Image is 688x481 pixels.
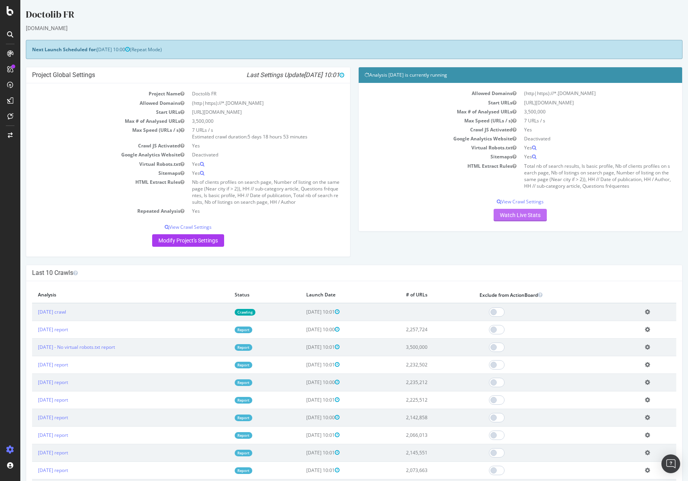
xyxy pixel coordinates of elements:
[214,327,232,333] a: Report
[168,126,324,141] td: 7 URLs / s Estimated crawl duration:
[286,326,319,333] span: [DATE] 10:00
[286,449,319,456] span: [DATE] 10:01
[214,450,232,456] a: Report
[500,134,656,143] td: Deactivated
[380,356,453,373] td: 2,232,502
[380,461,453,479] td: 2,073,663
[208,287,280,303] th: Status
[380,444,453,461] td: 2,145,551
[344,98,500,107] td: Start URLs
[18,414,48,421] a: [DATE] report
[168,206,324,215] td: Yes
[18,432,48,438] a: [DATE] report
[344,116,500,125] td: Max Speed (URLs / s)
[344,107,500,116] td: Max # of Analysed URLs
[12,150,168,159] td: Google Analytics Website
[661,454,680,473] div: Open Intercom Messenger
[18,449,48,456] a: [DATE] report
[12,71,324,79] h4: Project Global Settings
[5,40,662,59] div: (Repeat Mode)
[286,309,319,315] span: [DATE] 10:01
[344,125,500,134] td: Crawl JS Activated
[18,361,48,368] a: [DATE] report
[12,160,168,169] td: Virtual Robots.txt
[500,116,656,125] td: 7 URLs / s
[214,344,232,351] a: Report
[500,162,656,191] td: Total nb of search results, Is basic profile, Nb of clients profiles on search page, Nb of listin...
[12,178,168,207] td: HTML Extract Rules
[380,373,453,391] td: 2,235,212
[344,71,656,79] h4: Analysis [DATE] is currently running
[453,287,619,303] th: Exclude from ActionBoard
[168,108,324,117] td: [URL][DOMAIN_NAME]
[18,397,48,403] a: [DATE] report
[18,309,46,315] a: [DATE] crawl
[286,467,319,474] span: [DATE] 10:01
[344,198,656,205] p: View Crawl Settings
[344,162,500,191] td: HTML Extract Rules
[380,321,453,338] td: 2,257,724
[280,287,380,303] th: Launch Date
[5,8,662,24] div: Doctolib FR
[473,209,526,221] a: Watch Live Stats
[286,397,319,403] span: [DATE] 10:01
[168,178,324,207] td: Nb of clients profiles on search page, Number of listing on the same page (Near city if > 2)), HH...
[214,415,232,421] a: Report
[214,309,235,316] a: Crawling
[18,344,95,350] a: [DATE] - No virtual robots.txt report
[12,141,168,150] td: Crawl JS Activated
[214,432,232,439] a: Report
[500,98,656,107] td: [URL][DOMAIN_NAME]
[12,46,76,53] strong: Next Launch Scheduled for:
[12,169,168,178] td: Sitemaps
[12,206,168,215] td: Repeated Analysis
[18,326,48,333] a: [DATE] report
[500,89,656,98] td: (http|https)://*.[DOMAIN_NAME]
[500,143,656,152] td: Yes
[168,141,324,150] td: Yes
[214,397,232,404] a: Report
[12,224,324,230] p: View Crawl Settings
[344,143,500,152] td: Virtual Robots.txt
[5,24,662,32] div: [DOMAIN_NAME]
[168,117,324,126] td: 3,500,000
[18,379,48,386] a: [DATE] report
[168,89,324,98] td: Doctolib FR
[12,287,208,303] th: Analysis
[168,160,324,169] td: Yes
[286,432,319,438] span: [DATE] 10:01
[380,391,453,409] td: 2,225,512
[380,338,453,356] td: 3,500,000
[380,287,453,303] th: # of URLs
[214,362,232,368] a: Report
[168,169,324,178] td: Yes
[12,126,168,141] td: Max Speed (URLs / s)
[227,133,287,140] span: 5 days 18 hours 53 minutes
[286,361,319,368] span: [DATE] 10:01
[12,89,168,98] td: Project Name
[500,152,656,161] td: Yes
[214,379,232,386] a: Report
[226,71,324,79] i: Last Settings Update
[344,152,500,161] td: Sitemaps
[380,409,453,426] td: 2,142,858
[168,150,324,159] td: Deactivated
[12,117,168,126] td: Max # of Analysed URLs
[214,467,232,474] a: Report
[132,234,204,247] a: Modify Project's Settings
[168,99,324,108] td: (http|https)://*.[DOMAIN_NAME]
[500,125,656,134] td: Yes
[76,46,110,53] span: [DATE] 10:00
[286,414,319,421] span: [DATE] 10:00
[380,426,453,444] td: 2,066,013
[12,269,656,277] h4: Last 10 Crawls
[344,89,500,98] td: Allowed Domains
[500,107,656,116] td: 3,500,000
[286,379,319,386] span: [DATE] 10:00
[12,99,168,108] td: Allowed Domains
[344,134,500,143] td: Google Analytics Website
[286,344,319,350] span: [DATE] 10:01
[284,71,324,79] span: [DATE] 10:01
[18,467,48,474] a: [DATE] report
[12,108,168,117] td: Start URLs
